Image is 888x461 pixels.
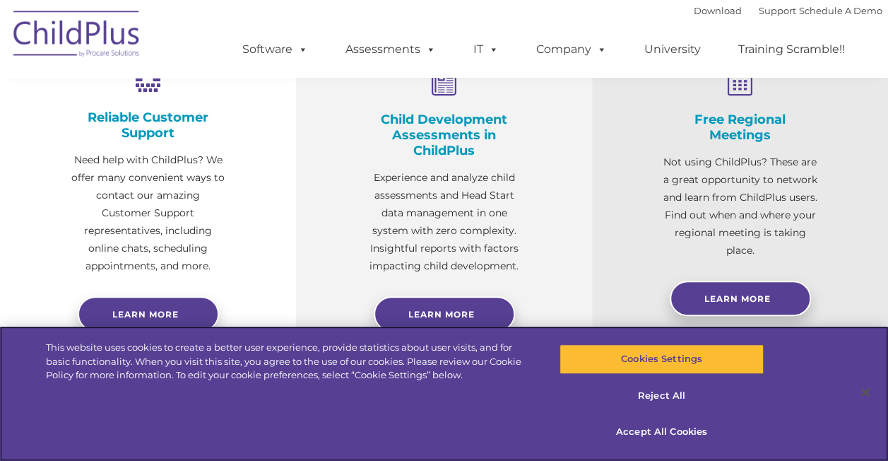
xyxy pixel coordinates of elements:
span: Learn more [112,309,179,320]
span: Learn More [704,293,771,304]
img: ChildPlus by Procare Solutions [6,1,148,71]
button: Close [850,377,881,408]
span: Last name [196,93,239,104]
p: Experience and analyze child assessments and Head Start data management in one system with zero c... [367,169,521,275]
p: Not using ChildPlus? These are a great opportunity to network and learn from ChildPlus users. Fin... [663,153,817,259]
button: Accept All Cookies [560,417,764,447]
a: Company [522,35,621,64]
a: University [630,35,715,64]
span: Learn More [408,309,475,320]
h4: Reliable Customer Support [71,110,225,141]
button: Reject All [560,381,764,411]
h4: Child Development Assessments in ChildPlus [367,112,521,158]
a: Learn more [78,296,219,332]
font: | [694,5,882,16]
a: Download [694,5,742,16]
a: Assessments [331,35,450,64]
div: This website uses cookies to create a better user experience, provide statistics about user visit... [46,341,533,383]
a: Schedule A Demo [799,5,882,16]
span: Phone number [196,151,256,162]
a: IT [459,35,513,64]
a: Support [759,5,796,16]
button: Cookies Settings [560,344,764,374]
a: Learn More [374,296,515,332]
h4: Free Regional Meetings [663,112,817,143]
a: Software [228,35,322,64]
p: Need help with ChildPlus? We offer many convenient ways to contact our amazing Customer Support r... [71,151,225,275]
a: Learn More [670,281,811,316]
a: Training Scramble!! [724,35,859,64]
